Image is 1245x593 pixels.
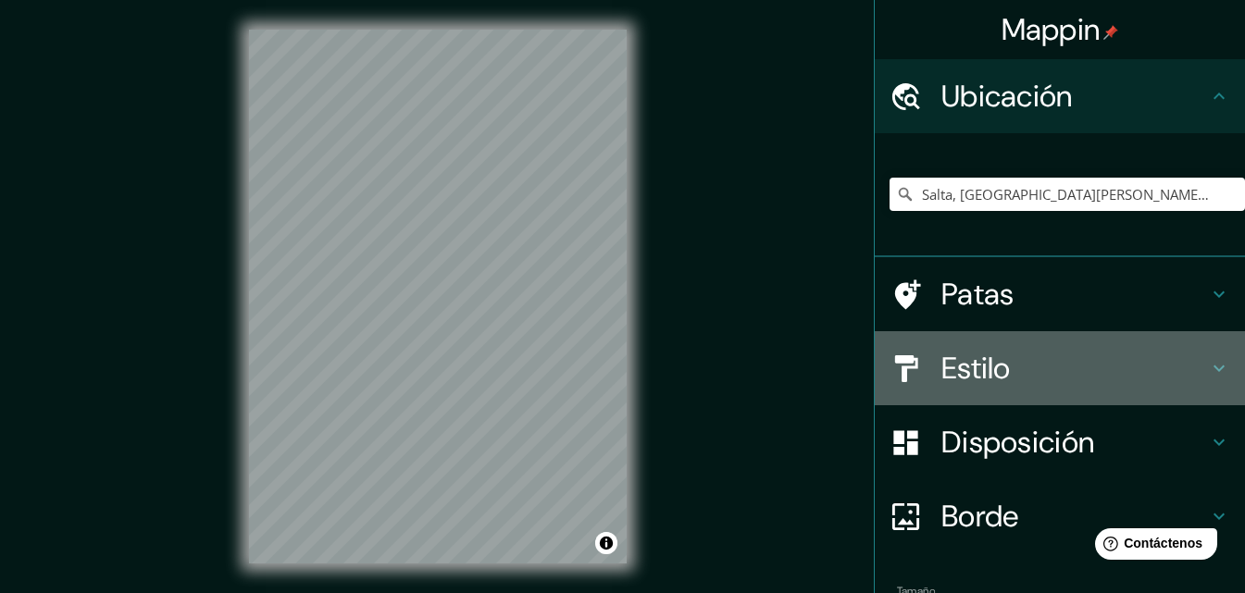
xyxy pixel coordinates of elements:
[875,479,1245,553] div: Borde
[595,532,617,554] button: Activar o desactivar atribución
[941,423,1094,462] font: Disposición
[890,178,1245,211] input: Elige tu ciudad o zona
[1080,521,1225,573] iframe: Lanzador de widgets de ayuda
[941,275,1015,314] font: Patas
[249,30,627,563] canvas: Mapa
[1002,10,1101,49] font: Mappin
[941,497,1019,536] font: Borde
[875,59,1245,133] div: Ubicación
[941,349,1011,388] font: Estilo
[875,257,1245,331] div: Patas
[1103,25,1118,40] img: pin-icon.png
[875,405,1245,479] div: Disposición
[941,77,1073,116] font: Ubicación
[875,331,1245,405] div: Estilo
